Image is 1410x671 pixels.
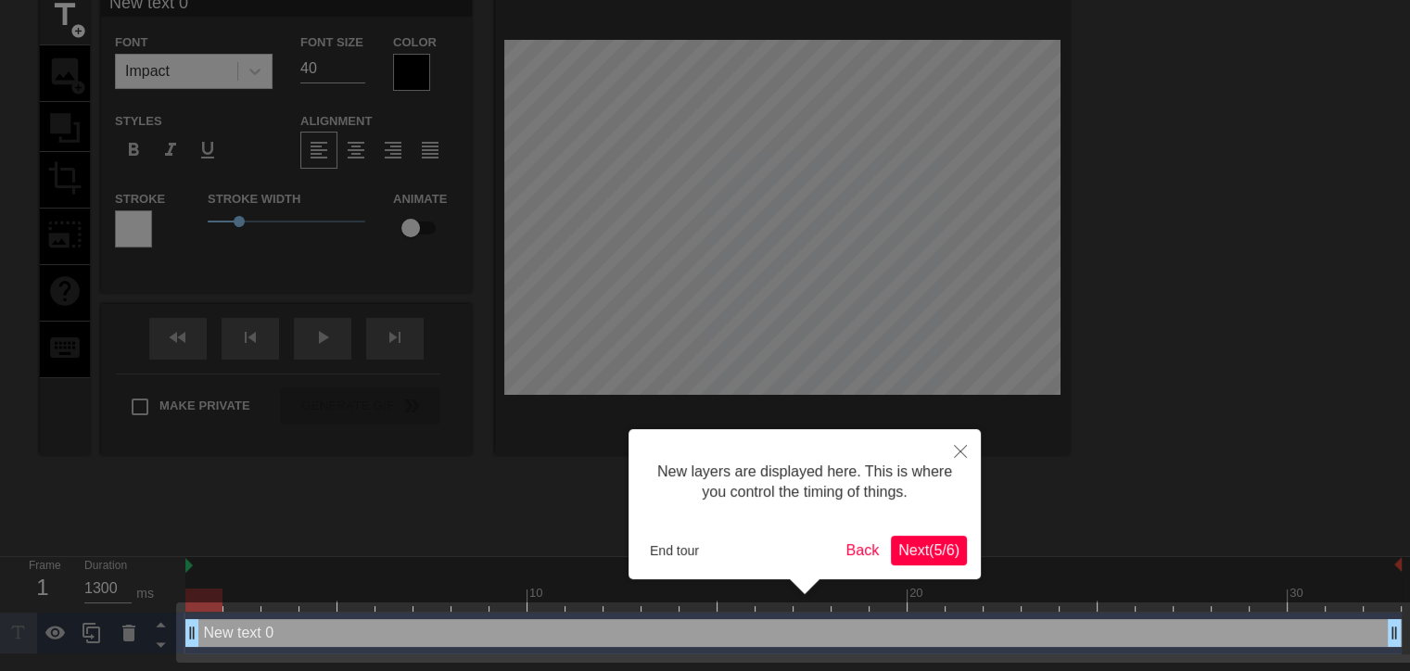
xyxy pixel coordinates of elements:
[839,536,887,565] button: Back
[891,536,967,565] button: Next
[642,443,967,522] div: New layers are displayed here. This is where you control the timing of things.
[940,429,981,472] button: Close
[642,537,706,564] button: End tour
[898,542,959,558] span: Next ( 5 / 6 )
